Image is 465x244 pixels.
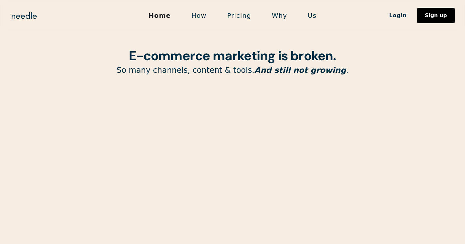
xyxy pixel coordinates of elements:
[297,9,327,22] a: Us
[379,10,417,21] a: Login
[138,9,181,22] a: Home
[262,9,297,22] a: Why
[254,66,346,75] em: And still not growing
[425,13,447,18] div: Sign up
[181,9,217,22] a: How
[217,9,261,22] a: Pricing
[68,65,397,75] p: So many channels, content & tools. .
[129,47,336,64] strong: E-commerce marketing is broken.
[417,8,455,23] a: Sign up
